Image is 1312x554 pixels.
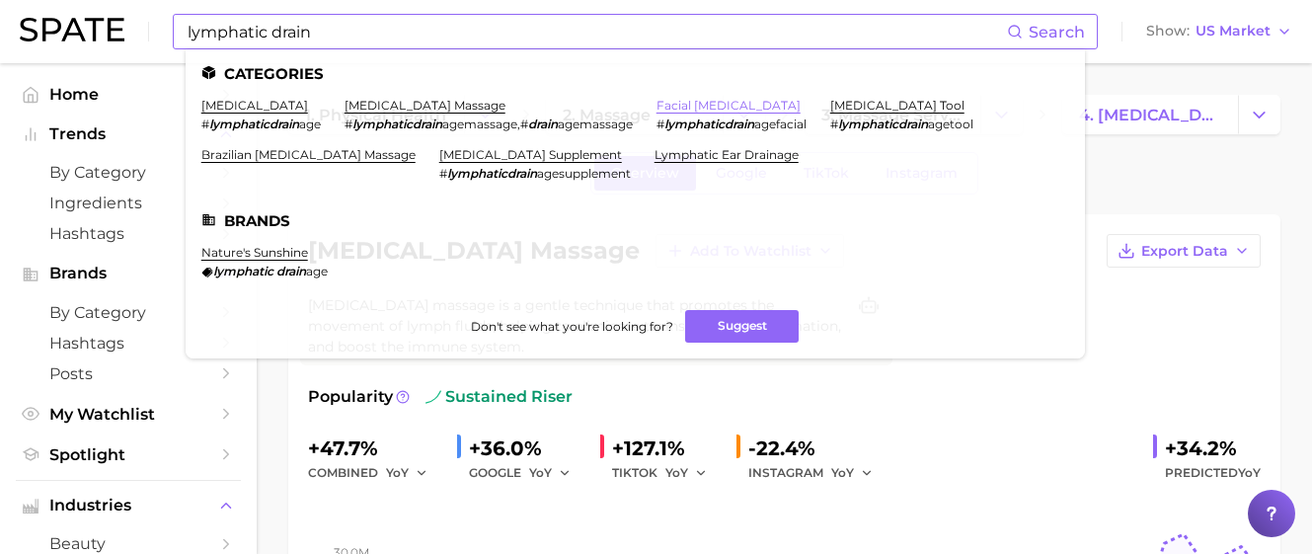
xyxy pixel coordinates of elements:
span: YoY [831,464,854,481]
a: by Category [16,297,241,328]
span: Posts [49,364,207,383]
span: Ingredients [49,194,207,212]
span: agemassage [442,117,517,131]
div: TIKTOK [612,461,721,485]
button: Trends [16,119,241,149]
div: +47.7% [308,433,441,464]
button: YoY [529,461,572,485]
span: by Category [49,163,207,182]
div: +36.0% [469,433,584,464]
em: lymphaticdrain [447,166,537,181]
a: nature's sunshine [201,245,308,260]
a: by Category [16,157,241,188]
span: Hashtags [49,334,207,353]
button: YoY [831,461,874,485]
a: brazilian [MEDICAL_DATA] massage [201,147,416,162]
span: age [299,117,321,131]
span: age [306,264,328,278]
a: Home [16,79,241,110]
span: Spotlight [49,445,207,464]
span: Show [1146,26,1190,37]
span: YoY [665,464,688,481]
span: # [201,117,209,131]
em: lymphatic [213,264,273,278]
input: Search here for a brand, industry, or ingredient [186,15,1007,48]
span: # [830,117,838,131]
span: Brands [49,265,207,282]
span: beauty [49,534,207,553]
a: Hashtags [16,328,241,358]
li: Brands [201,212,1069,229]
em: lymphaticdrain [664,117,754,131]
span: My Watchlist [49,405,207,424]
span: # [439,166,447,181]
span: Trends [49,125,207,143]
span: sustained riser [425,385,573,409]
a: facial [MEDICAL_DATA] [656,98,801,113]
span: YoY [386,464,409,481]
span: # [656,117,664,131]
em: drain [528,117,558,131]
span: agetool [928,117,973,131]
span: by Category [49,303,207,322]
div: , [345,117,633,131]
em: drain [276,264,306,278]
a: [MEDICAL_DATA] [201,98,308,113]
div: combined [308,461,441,485]
div: +127.1% [612,433,721,464]
a: Hashtags [16,218,241,249]
div: INSTAGRAM [748,461,887,485]
span: # [520,117,528,131]
span: Industries [49,497,207,514]
button: Change Category [1238,95,1280,134]
em: lymphaticdrain [352,117,442,131]
span: Search [1029,23,1085,41]
span: agefacial [754,117,807,131]
img: sustained riser [425,389,441,405]
button: YoY [665,461,708,485]
span: Hashtags [49,224,207,243]
em: lymphaticdrain [838,117,928,131]
a: My Watchlist [16,399,241,430]
span: YoY [529,464,552,481]
a: 4. [MEDICAL_DATA] massage [1062,95,1238,134]
span: Popularity [308,385,393,409]
button: Suggest [685,310,799,343]
span: agemassage [558,117,633,131]
img: SPATE [20,18,124,41]
div: +34.2% [1165,433,1261,464]
button: Export Data [1107,234,1261,268]
a: lymphatic ear drainage [655,147,799,162]
button: YoY [386,461,428,485]
a: Spotlight [16,439,241,470]
span: YoY [1238,465,1261,480]
span: Export Data [1141,243,1228,260]
span: Home [49,85,207,104]
span: US Market [1196,26,1271,37]
button: ShowUS Market [1141,19,1297,44]
span: agesupplement [537,166,631,181]
a: [MEDICAL_DATA] massage [345,98,505,113]
a: [MEDICAL_DATA] tool [830,98,965,113]
li: Categories [201,65,1069,82]
div: -22.4% [748,433,887,464]
em: lymphaticdrain [209,117,299,131]
button: Brands [16,259,241,288]
a: Posts [16,358,241,389]
div: GOOGLE [469,461,584,485]
span: # [345,117,352,131]
span: Don't see what you're looking for? [471,319,673,334]
a: Ingredients [16,188,241,218]
span: 4. [MEDICAL_DATA] massage [1079,106,1221,124]
a: [MEDICAL_DATA] supplement [439,147,622,162]
button: Industries [16,491,241,520]
span: Predicted [1165,461,1261,485]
